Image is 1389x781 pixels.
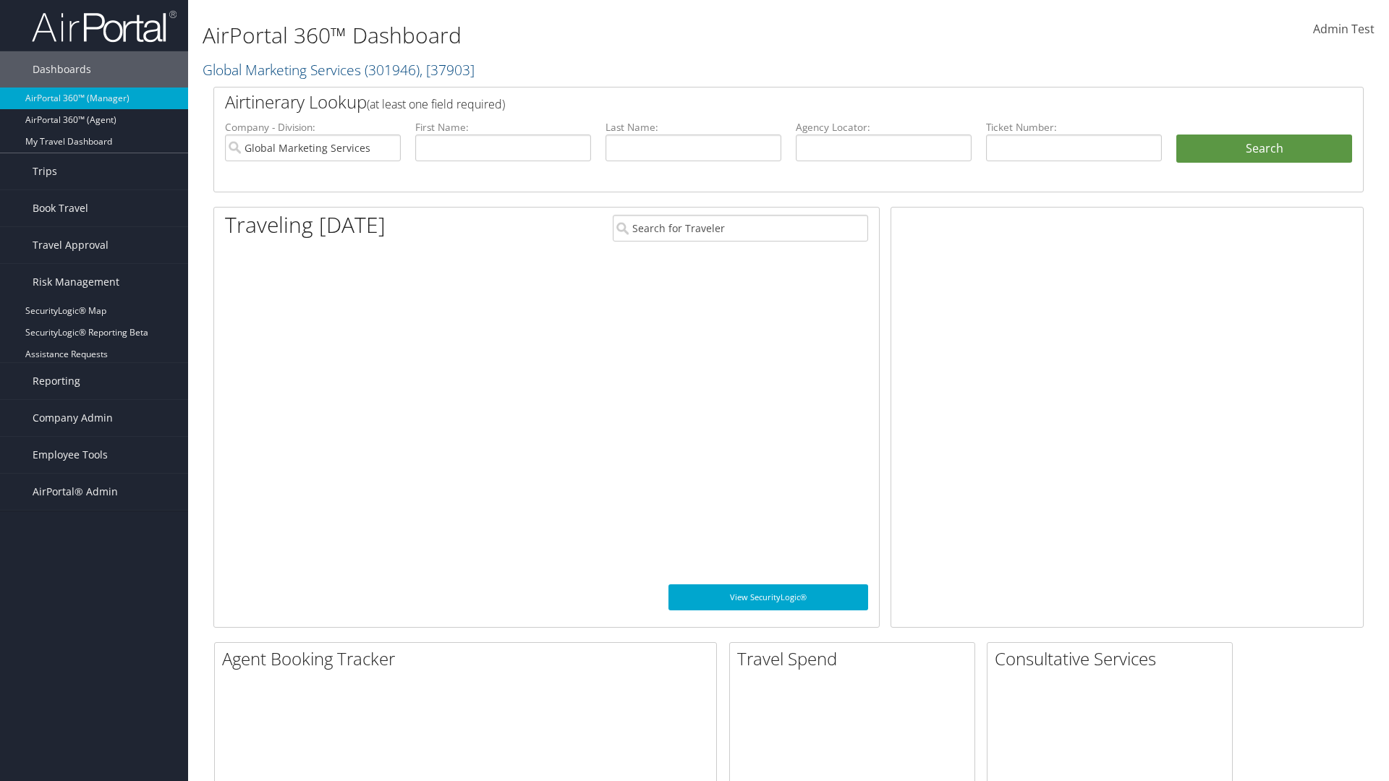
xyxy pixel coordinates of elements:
[420,60,475,80] span: , [ 37903 ]
[225,90,1257,114] h2: Airtinerary Lookup
[222,646,716,671] h2: Agent Booking Tracker
[225,120,401,135] label: Company - Division:
[796,120,972,135] label: Agency Locator:
[613,215,868,242] input: Search for Traveler
[203,20,984,51] h1: AirPortal 360™ Dashboard
[367,96,505,112] span: (at least one field required)
[33,437,108,473] span: Employee Tools
[737,646,974,671] h2: Travel Spend
[32,9,177,43] img: airportal-logo.png
[606,120,781,135] label: Last Name:
[33,264,119,300] span: Risk Management
[668,584,868,610] a: View SecurityLogic®
[986,120,1162,135] label: Ticket Number:
[33,363,80,399] span: Reporting
[1176,135,1352,163] button: Search
[1313,21,1375,37] span: Admin Test
[365,60,420,80] span: ( 301946 )
[995,646,1232,671] h2: Consultative Services
[415,120,591,135] label: First Name:
[33,51,91,88] span: Dashboards
[33,474,118,510] span: AirPortal® Admin
[33,190,88,226] span: Book Travel
[203,60,475,80] a: Global Marketing Services
[225,210,386,240] h1: Traveling [DATE]
[33,153,57,189] span: Trips
[33,400,113,436] span: Company Admin
[33,227,109,263] span: Travel Approval
[1313,7,1375,52] a: Admin Test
